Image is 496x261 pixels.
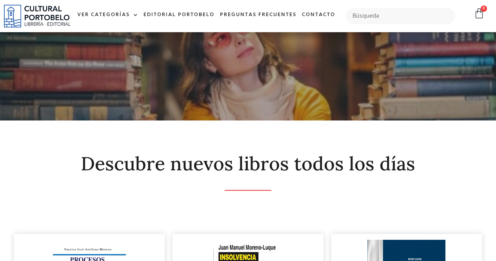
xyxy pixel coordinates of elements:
[74,7,141,24] a: Ver Categorías
[474,8,485,19] a: 0
[481,5,487,12] span: 0
[217,7,299,24] a: Preguntas frecuentes
[14,153,482,174] h2: Descubre nuevos libros todos los días
[346,8,455,24] input: Búsqueda
[141,7,217,24] a: Editorial Portobelo
[299,7,338,24] a: Contacto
